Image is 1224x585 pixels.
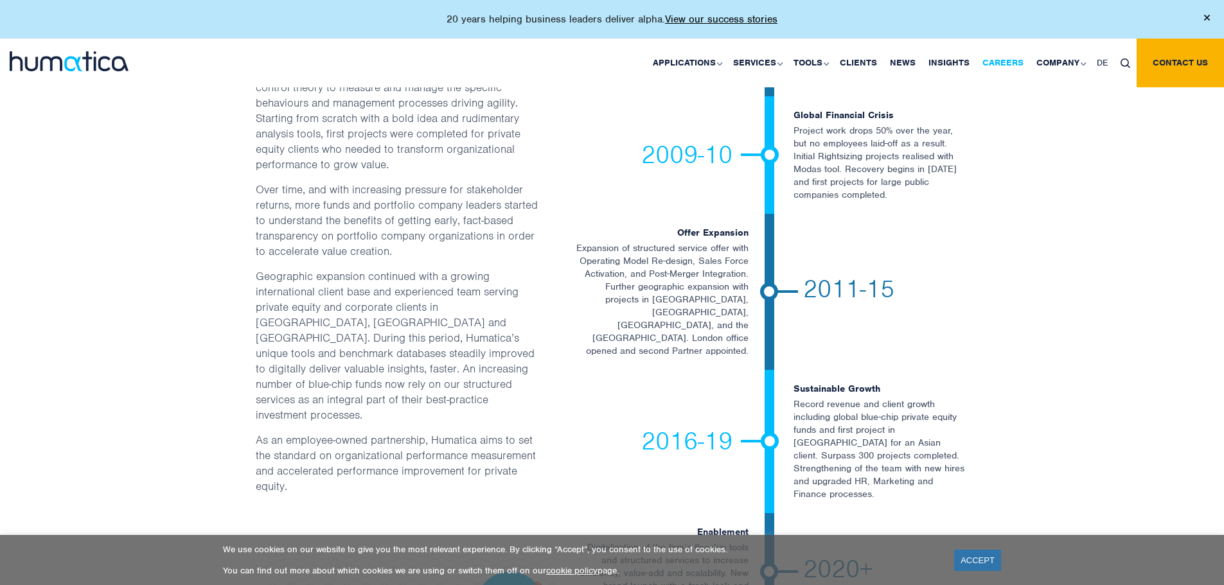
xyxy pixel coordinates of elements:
a: DE [1090,39,1114,87]
p: As an employee-owned partnership, Humatica aims to set the standard on organizational performance... [256,432,542,503]
h6: Enablement [571,526,749,537]
p: 20 years helping business leaders deliver alpha. [447,13,777,26]
h6: Global Financial Crisis [794,109,966,121]
a: cookie policy [546,565,598,576]
span: 2016-19 [641,436,732,446]
span: DE [1097,57,1108,68]
p: You can find out more about which cookies we are using or switch them off on our page. [223,565,938,576]
a: Insights [922,39,976,87]
a: Contact us [1137,39,1224,87]
a: Tools [787,39,833,87]
p: Expansion of structured service offer with Operating Model Re-design, Sales Force Activation, and... [571,241,749,357]
p: Record revenue and client growth including global blue-chip private equity funds and first projec... [794,397,966,500]
p: Having carefully observed organizational behaviours in different companies that drove their abili... [256,18,542,182]
a: Services [727,39,787,87]
h6: Offer Expansion [571,227,749,238]
a: Clients [833,39,883,87]
img: search_icon [1121,58,1130,68]
p: Geographic expansion continued with a growing international client base and experienced team serv... [256,268,542,432]
p: Project work drops 50% over the year, but no employees laid-off as a result. Initial Rightsizing ... [794,124,966,201]
a: ACCEPT [954,550,1001,571]
p: Over time, and with increasing pressure for stakeholder returns, more funds and portfolio company... [256,182,542,268]
a: News [883,39,922,87]
p: We use cookies on our website to give you the most relevant experience. By clicking “Accept”, you... [223,544,938,555]
span: 2011-15 [803,284,894,294]
h6: Sustainable Growth [794,383,966,394]
img: logo [10,51,129,71]
a: Careers [976,39,1030,87]
a: Applications [646,39,727,87]
a: Company [1030,39,1090,87]
a: View our success stories [665,13,777,26]
span: 2009-10 [641,150,732,160]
